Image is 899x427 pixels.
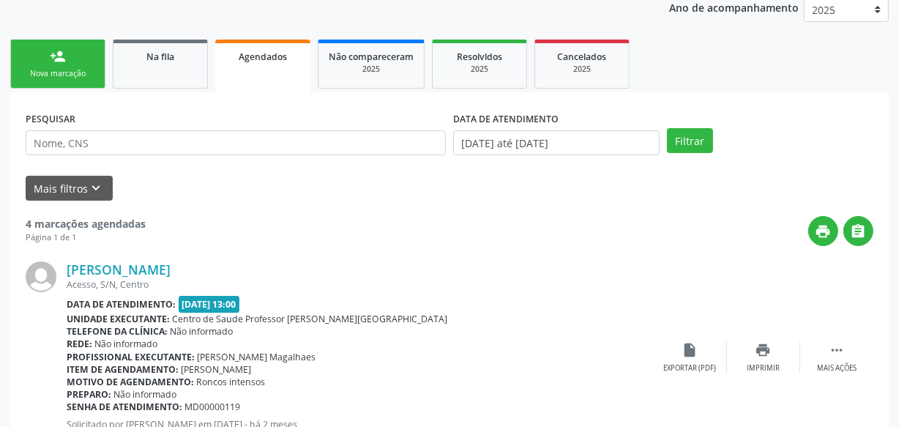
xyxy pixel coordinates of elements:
[26,130,446,155] input: Nome, CNS
[26,108,75,130] label: PESQUISAR
[851,223,867,240] i: 
[545,64,619,75] div: 2025
[67,338,92,350] b: Rede:
[67,363,179,376] b: Item de agendamento:
[67,351,195,363] b: Profissional executante:
[67,388,111,401] b: Preparo:
[816,223,832,240] i: print
[682,342,698,358] i: insert_drive_file
[817,363,857,374] div: Mais ações
[21,68,94,79] div: Nova marcação
[67,313,170,325] b: Unidade executante:
[239,51,287,63] span: Agendados
[67,298,176,311] b: Data de atendimento:
[179,296,240,313] span: [DATE] 13:00
[198,351,316,363] span: [PERSON_NAME] Magalhaes
[185,401,241,413] span: MD00000119
[26,217,146,231] strong: 4 marcações agendadas
[453,108,559,130] label: DATA DE ATENDIMENTO
[67,325,168,338] b: Telefone da clínica:
[173,313,448,325] span: Centro de Saude Professor [PERSON_NAME][GEOGRAPHIC_DATA]
[829,342,845,358] i: 
[453,130,660,155] input: Selecione um intervalo
[808,216,838,246] button: print
[664,363,717,374] div: Exportar (PDF)
[67,376,194,388] b: Motivo de agendamento:
[457,51,502,63] span: Resolvidos
[67,401,182,413] b: Senha de atendimento:
[197,376,266,388] span: Roncos intensos
[114,388,177,401] span: Não informado
[558,51,607,63] span: Cancelados
[67,278,654,291] div: Acesso, S/N, Centro
[26,231,146,244] div: Página 1 de 1
[26,261,56,292] img: img
[756,342,772,358] i: print
[171,325,234,338] span: Não informado
[26,176,113,201] button: Mais filtroskeyboard_arrow_down
[95,338,158,350] span: Não informado
[50,48,66,64] div: person_add
[443,64,516,75] div: 2025
[182,363,252,376] span: [PERSON_NAME]
[329,64,414,75] div: 2025
[843,216,873,246] button: 
[667,128,713,153] button: Filtrar
[67,261,171,278] a: [PERSON_NAME]
[329,51,414,63] span: Não compareceram
[747,363,780,374] div: Imprimir
[89,180,105,196] i: keyboard_arrow_down
[146,51,174,63] span: Na fila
